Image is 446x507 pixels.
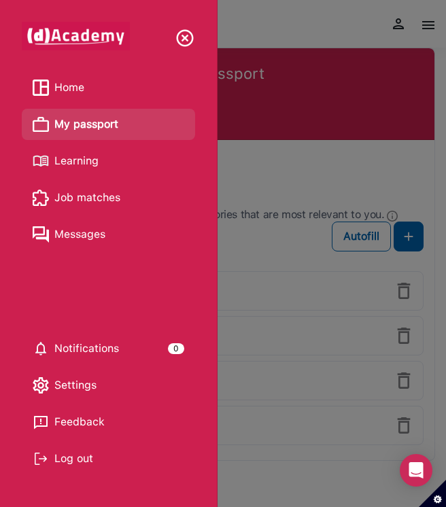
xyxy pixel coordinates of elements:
a: image Job matches [33,188,184,208]
span: Home [54,77,84,98]
img: close [175,28,195,48]
div: 0 [168,343,184,354]
a: image Home [33,77,184,98]
a: image Learning [33,151,184,171]
img: setting [33,377,49,394]
span: Messages [54,224,105,245]
div: Open Intercom Messenger [400,454,432,487]
span: Job matches [54,188,120,208]
span: Notifications [54,338,119,359]
a: image My passport [33,114,184,135]
img: feedback [33,414,49,430]
span: My passport [54,114,118,135]
span: Learning [54,151,99,171]
button: Set cookie preferences [419,480,446,507]
a: image Messages [33,224,184,245]
div: Close [175,22,195,50]
img: image [33,117,49,133]
img: dAcademy [22,22,130,50]
div: Log out [33,449,184,469]
div: Settings [33,375,184,396]
img: image [33,226,49,243]
img: setting [33,340,49,357]
img: image [33,190,49,206]
img: image [33,153,49,169]
img: image [33,80,49,96]
img: Log out [33,451,49,467]
a: Feedback [33,412,184,432]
